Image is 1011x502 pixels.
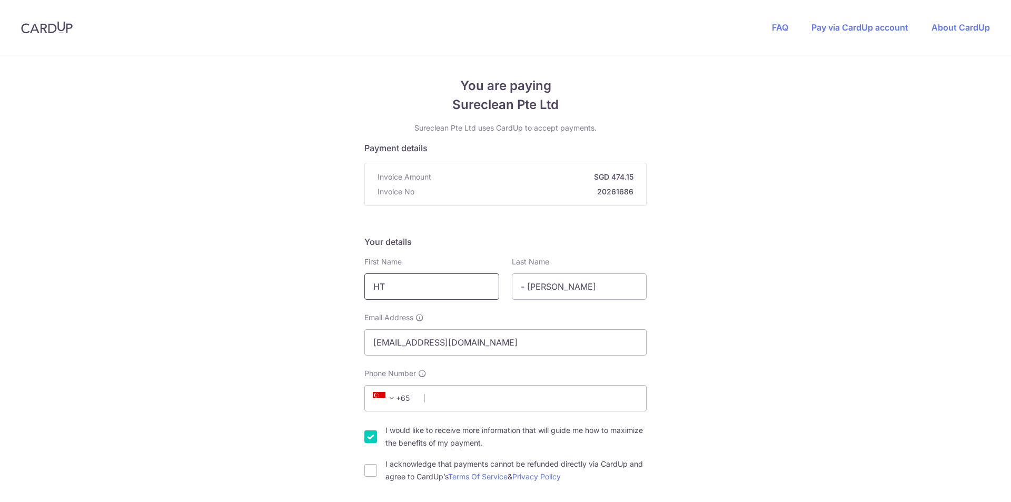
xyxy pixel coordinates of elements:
input: Email address [364,329,647,356]
h5: Your details [364,235,647,248]
p: Sureclean Pte Ltd uses CardUp to accept payments. [364,123,647,133]
span: +65 [370,392,417,405]
span: Help [24,7,45,17]
a: About CardUp [931,22,990,33]
span: Email Address [364,312,413,323]
span: +65 [373,392,398,405]
a: Terms Of Service [448,472,508,481]
span: Invoice No [378,186,414,197]
span: Invoice Amount [378,172,431,182]
label: First Name [364,257,402,267]
span: Phone Number [364,368,416,379]
img: CardUp [21,21,73,34]
label: I would like to receive more information that will guide me how to maximize the benefits of my pa... [385,424,647,449]
label: I acknowledge that payments cannot be refunded directly via CardUp and agree to CardUp’s & [385,458,647,483]
label: Last Name [512,257,549,267]
a: Privacy Policy [512,472,561,481]
input: First name [364,273,499,300]
h5: Payment details [364,142,647,154]
strong: SGD 474.15 [435,172,633,182]
a: FAQ [772,22,788,33]
span: You are paying [364,76,647,95]
span: Sureclean Pte Ltd [364,95,647,114]
a: Pay via CardUp account [811,22,908,33]
strong: 20261686 [419,186,633,197]
input: Last name [512,273,647,300]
